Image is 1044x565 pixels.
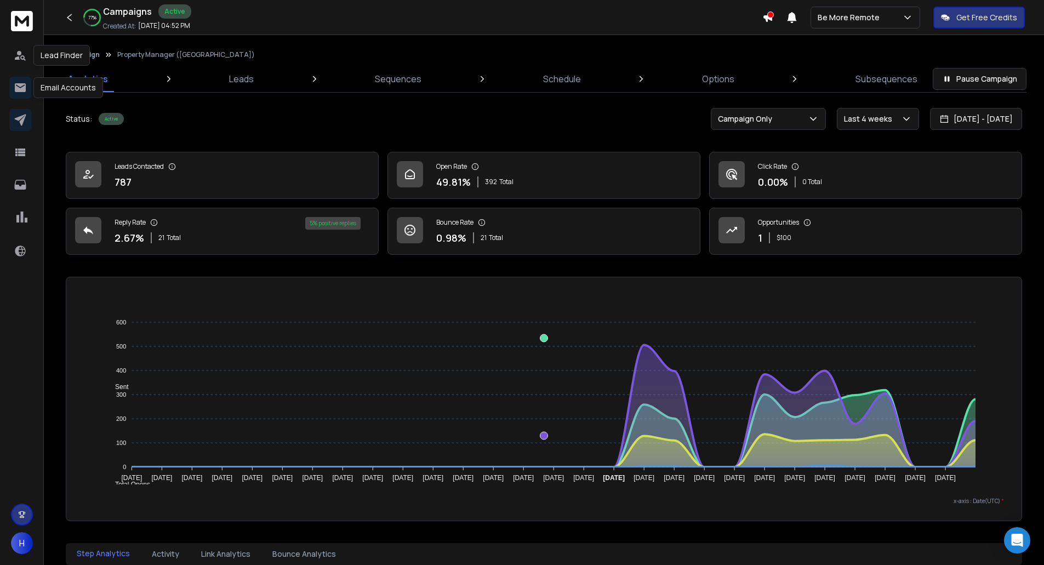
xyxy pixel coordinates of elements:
p: Subsequences [855,72,917,85]
tspan: [DATE] [634,474,654,482]
tspan: [DATE] [392,474,413,482]
span: 21 [158,233,164,242]
tspan: [DATE] [724,474,745,482]
tspan: 0 [123,464,126,470]
tspan: [DATE] [332,474,353,482]
button: Pause Campaign [933,68,1026,90]
a: Schedule [537,66,587,92]
tspan: [DATE] [905,474,926,482]
a: Options [695,66,741,92]
p: 77 % [88,14,96,21]
p: x-axis : Date(UTC) [84,497,1004,505]
a: Sequences [368,66,428,92]
button: [DATE] - [DATE] [930,108,1022,130]
p: [DATE] 04:52 PM [138,21,190,30]
tspan: [DATE] [694,474,715,482]
button: H [11,532,33,554]
tspan: [DATE] [453,474,473,482]
tspan: 200 [116,415,126,422]
tspan: [DATE] [543,474,564,482]
span: 392 [485,178,497,186]
h1: Campaigns [103,5,152,18]
button: Get Free Credits [933,7,1025,28]
div: Open Intercom Messenger [1004,527,1030,553]
tspan: [DATE] [603,474,625,482]
p: Leads [229,72,254,85]
span: Sent [107,383,129,391]
tspan: 300 [116,391,126,398]
tspan: [DATE] [754,474,775,482]
p: Options [702,72,734,85]
p: Analytics [68,72,108,85]
p: Bounce Rate [436,218,473,227]
a: Open Rate49.81%392Total [387,152,700,199]
p: 49.81 % [436,174,471,190]
tspan: [DATE] [784,474,805,482]
a: Subsequences [849,66,924,92]
span: Total [499,178,514,186]
tspan: [DATE] [935,474,956,482]
div: Lead Finder [33,45,90,66]
tspan: 500 [116,343,126,350]
a: Analytics [61,66,115,92]
div: 5 % positive replies [305,217,361,230]
span: 21 [481,233,487,242]
tspan: [DATE] [664,474,684,482]
p: Property Manager ([GEOGRAPHIC_DATA]) [117,50,255,59]
tspan: [DATE] [121,474,142,482]
p: Status: [66,113,92,124]
span: Total [489,233,503,242]
tspan: [DATE] [875,474,895,482]
p: 0 Total [802,178,822,186]
p: 2.67 % [115,230,144,246]
p: Sequences [375,72,421,85]
p: Last 4 weeks [844,113,897,124]
tspan: 600 [116,319,126,326]
p: $ 100 [777,233,791,242]
div: Active [99,113,124,125]
span: Total [167,233,181,242]
tspan: [DATE] [272,474,293,482]
p: Open Rate [436,162,467,171]
p: Click Rate [758,162,787,171]
a: Opportunities1$100 [709,208,1022,255]
tspan: 100 [116,440,126,446]
a: Bounce Rate0.98%21Total [387,208,700,255]
tspan: 400 [116,367,126,374]
a: Leads [223,66,260,92]
p: Campaign Only [718,113,777,124]
tspan: [DATE] [242,474,263,482]
tspan: [DATE] [573,474,594,482]
div: Active [158,4,191,19]
span: Total Opens [107,481,150,488]
p: 1 [758,230,762,246]
tspan: [DATE] [845,474,865,482]
p: Opportunities [758,218,799,227]
tspan: [DATE] [483,474,504,482]
a: Click Rate0.00%0 Total [709,152,1022,199]
tspan: [DATE] [814,474,835,482]
p: Created At: [103,22,136,31]
p: Schedule [543,72,581,85]
tspan: [DATE] [181,474,202,482]
p: 0.98 % [436,230,466,246]
p: Be More Remote [818,12,884,23]
p: 787 [115,174,132,190]
p: Get Free Credits [956,12,1017,23]
tspan: [DATE] [513,474,534,482]
tspan: [DATE] [362,474,383,482]
p: 0.00 % [758,174,788,190]
p: Reply Rate [115,218,146,227]
a: Reply Rate2.67%21Total5% positive replies [66,208,379,255]
tspan: [DATE] [423,474,443,482]
div: Email Accounts [33,77,103,98]
tspan: [DATE] [212,474,232,482]
tspan: [DATE] [151,474,172,482]
a: Leads Contacted787 [66,152,379,199]
p: Leads Contacted [115,162,164,171]
tspan: [DATE] [302,474,323,482]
